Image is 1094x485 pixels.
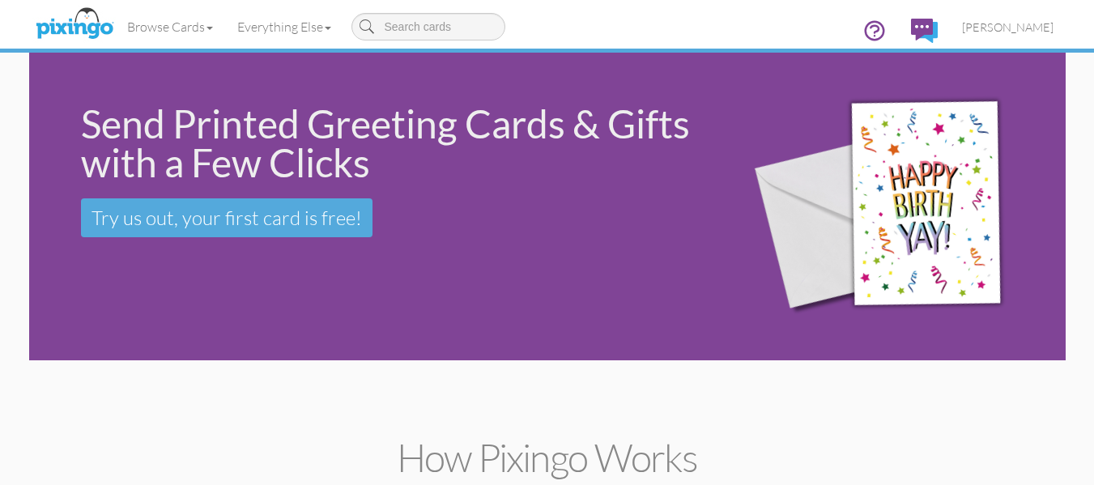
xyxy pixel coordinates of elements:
[351,13,505,40] input: Search cards
[911,19,938,43] img: comments.svg
[32,4,117,45] img: pixingo logo
[115,6,225,47] a: Browse Cards
[950,6,1066,48] a: [PERSON_NAME]
[729,57,1061,357] img: 942c5090-71ba-4bfc-9a92-ca782dcda692.png
[81,104,707,182] div: Send Printed Greeting Cards & Gifts with a Few Clicks
[962,20,1054,34] span: [PERSON_NAME]
[92,206,362,230] span: Try us out, your first card is free!
[81,198,372,237] a: Try us out, your first card is free!
[57,436,1037,479] h2: How Pixingo works
[225,6,343,47] a: Everything Else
